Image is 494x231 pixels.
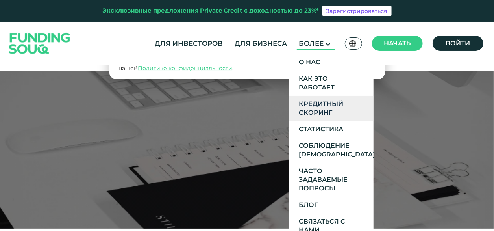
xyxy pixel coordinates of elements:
[322,6,392,17] a: Зарегистрироваться
[289,121,374,138] a: Статистика
[349,40,356,47] img: Флаг ЮАР
[289,96,374,121] a: Кредитный скоринг
[326,7,388,15] font: Зарегистрироваться
[153,37,225,50] a: Для инвесторов
[289,138,374,163] a: Соблюдение [DEMOGRAPHIC_DATA]
[138,65,232,72] a: Политике конфиденциальности
[299,167,348,192] font: Часто задаваемые вопросы
[299,125,343,133] font: Статистика
[155,39,223,47] font: Для инвесторов
[289,71,374,96] a: Как это работает
[103,7,319,14] font: Эксклюзивные предложения Private Credit с доходностью до 23%*
[299,39,324,47] font: Более
[235,39,287,47] font: Для бизнеса
[232,65,233,72] font: .
[384,39,411,47] font: Начать
[299,100,343,116] font: Кредитный скоринг
[289,197,374,213] a: Блог
[1,24,78,63] img: Логотип
[299,201,318,209] font: Блог
[289,163,374,197] a: Часто задаваемые вопросы
[233,37,289,50] a: Для бизнеса
[299,142,375,158] font: Соблюдение [DEMOGRAPHIC_DATA]
[433,36,483,51] a: Войти
[446,39,470,47] font: Войти
[118,56,281,72] font: Подробнее см. в нашей
[299,75,335,91] font: Как это работает
[289,54,374,71] a: О нас
[299,58,320,66] font: О нас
